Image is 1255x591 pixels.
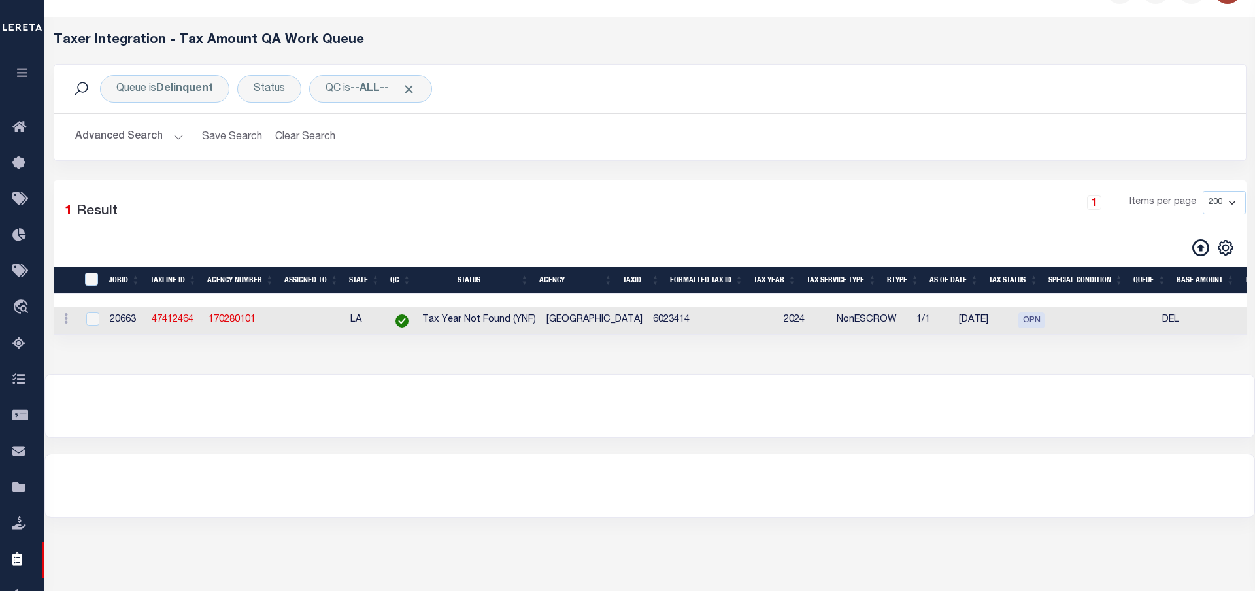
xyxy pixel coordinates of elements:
th: Queue: activate to sort column ascending [1128,267,1171,294]
th: Status: activate to sort column ascending [416,267,534,294]
th: Tax Status: activate to sort column ascending [984,267,1043,294]
a: 47412464 [152,315,193,324]
th: RType: activate to sort column ascending [882,267,924,294]
td: 2024 [778,307,831,335]
div: QC is [309,75,432,103]
label: Result [76,201,118,222]
th: As Of Date: activate to sort column ascending [924,267,984,294]
td: [DATE] [954,307,1013,335]
td: 1/1 [911,307,954,335]
a: 1 [1087,195,1101,210]
th: Agency: activate to sort column ascending [534,267,618,294]
span: Click to Remove [402,82,416,96]
b: --ALL-- [350,84,389,94]
span: 1 [65,205,73,218]
th: JobID: activate to sort column ascending [103,267,145,294]
th: State: activate to sort column ascending [344,267,385,294]
td: LA [345,307,386,335]
div: Click to Edit [237,75,301,103]
button: Save Search [194,124,270,150]
th: TaxLine ID: activate to sort column ascending [145,267,202,294]
th: TaxID [77,267,103,294]
th: QC: activate to sort column ascending [385,267,416,294]
img: check-icon-green.svg [395,314,409,328]
button: Clear Search [270,124,341,150]
a: 170280101 [209,315,256,324]
td: DEL [1157,307,1199,335]
td: [GEOGRAPHIC_DATA] [541,307,648,335]
th: TaxID: activate to sort column ascending [618,267,665,294]
span: Tax Year Not Found (YNF) [422,315,536,324]
h5: Taxer Integration - Tax Amount QA Work Queue [54,33,1247,48]
span: OPN [1018,312,1045,328]
i: travel_explore [12,299,33,316]
td: 20663 [105,307,146,335]
th: Tax Service Type: activate to sort column ascending [801,267,882,294]
span: Items per page [1129,195,1196,210]
td: 6023414 [648,307,695,335]
th: Tax Year: activate to sort column ascending [748,267,801,294]
th: Formatted Tax ID: activate to sort column ascending [665,267,748,294]
button: Advanced Search [75,124,184,150]
th: Agency Number: activate to sort column ascending [202,267,279,294]
td: NonESCROW [831,307,911,335]
div: Queue is [100,75,229,103]
th: Base amount: activate to sort column ascending [1171,267,1240,294]
b: Delinquent [156,84,213,94]
th: Special Condition: activate to sort column ascending [1043,267,1128,294]
th: Assigned To: activate to sort column ascending [279,267,344,294]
